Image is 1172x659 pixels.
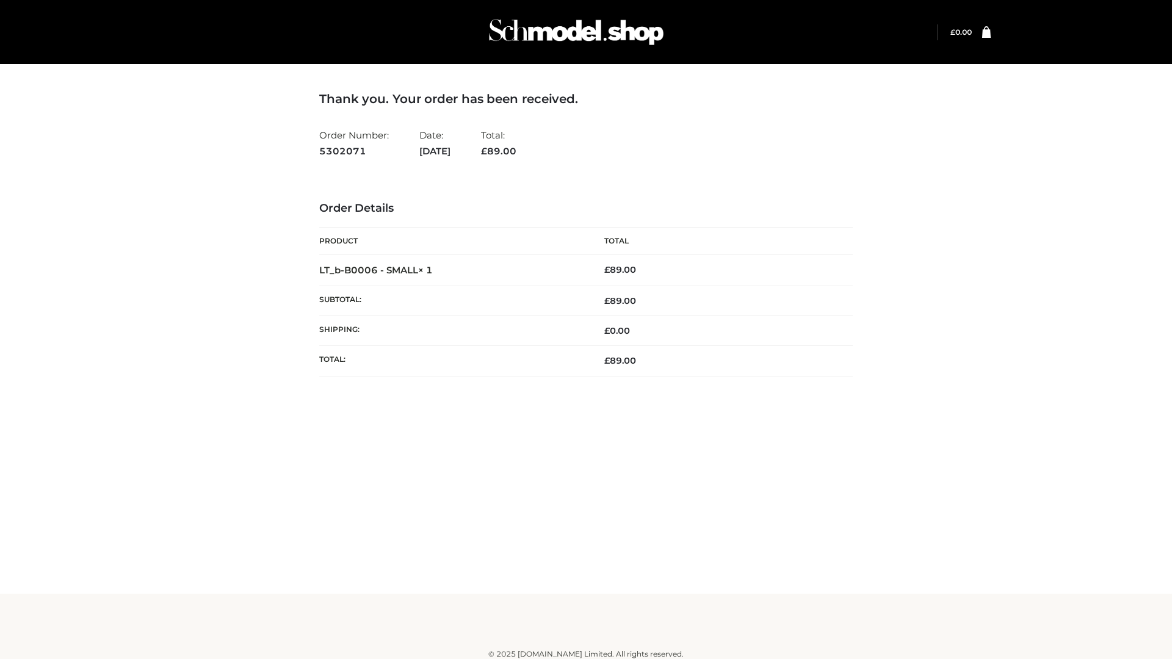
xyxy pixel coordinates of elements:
li: Total: [481,124,516,162]
strong: [DATE] [419,143,450,159]
h3: Thank you. Your order has been received. [319,92,853,106]
span: £ [950,27,955,37]
strong: LT_b-B0006 - SMALL [319,264,433,276]
li: Date: [419,124,450,162]
span: 89.00 [604,295,636,306]
a: £0.00 [950,27,972,37]
th: Shipping: [319,316,586,346]
span: £ [604,325,610,336]
span: £ [481,145,487,157]
bdi: 0.00 [604,325,630,336]
th: Total: [319,346,586,376]
span: 89.00 [481,145,516,157]
th: Product [319,228,586,255]
bdi: 0.00 [950,27,972,37]
li: Order Number: [319,124,389,162]
th: Subtotal: [319,286,586,315]
span: £ [604,264,610,275]
strong: 5302071 [319,143,389,159]
strong: × 1 [418,264,433,276]
span: £ [604,355,610,366]
span: 89.00 [604,355,636,366]
bdi: 89.00 [604,264,636,275]
h3: Order Details [319,202,853,215]
th: Total [586,228,853,255]
span: £ [604,295,610,306]
img: Schmodel Admin 964 [485,8,668,56]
